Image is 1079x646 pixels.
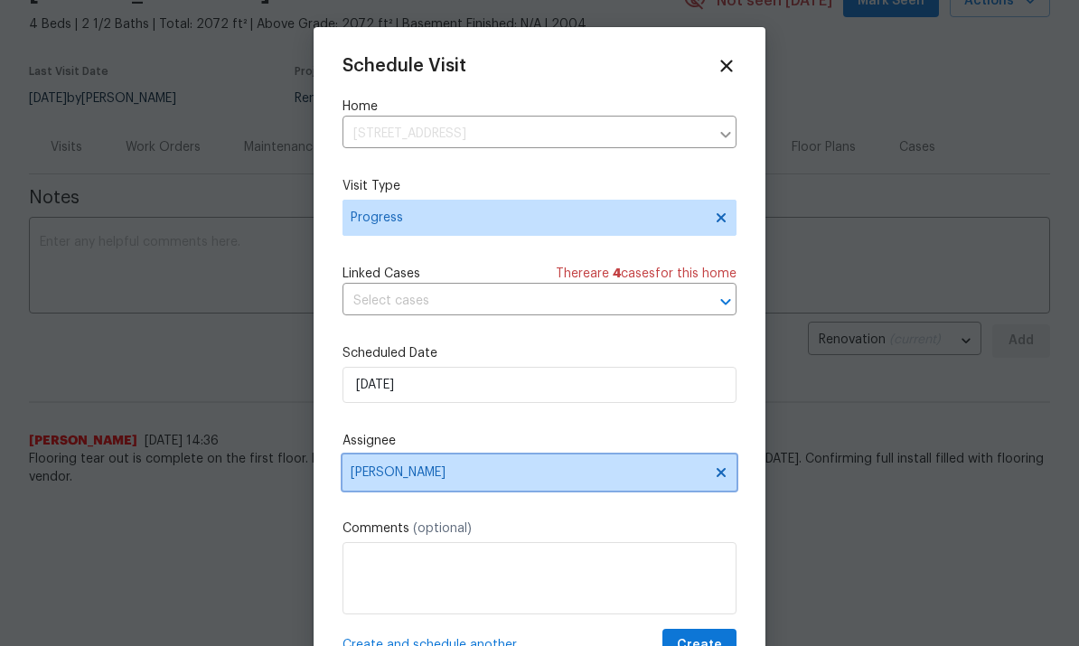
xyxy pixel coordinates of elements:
span: [PERSON_NAME] [351,465,705,480]
span: Progress [351,209,702,227]
span: Schedule Visit [342,57,466,75]
label: Assignee [342,432,737,450]
button: Open [713,289,738,314]
label: Scheduled Date [342,344,737,362]
label: Comments [342,520,737,538]
input: Select cases [342,287,686,315]
input: M/D/YYYY [342,367,737,403]
span: (optional) [413,522,472,535]
span: 4 [613,267,621,280]
span: Linked Cases [342,265,420,283]
input: Enter in an address [342,120,709,148]
span: There are case s for this home [556,265,737,283]
label: Visit Type [342,177,737,195]
label: Home [342,98,737,116]
span: Close [717,56,737,76]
